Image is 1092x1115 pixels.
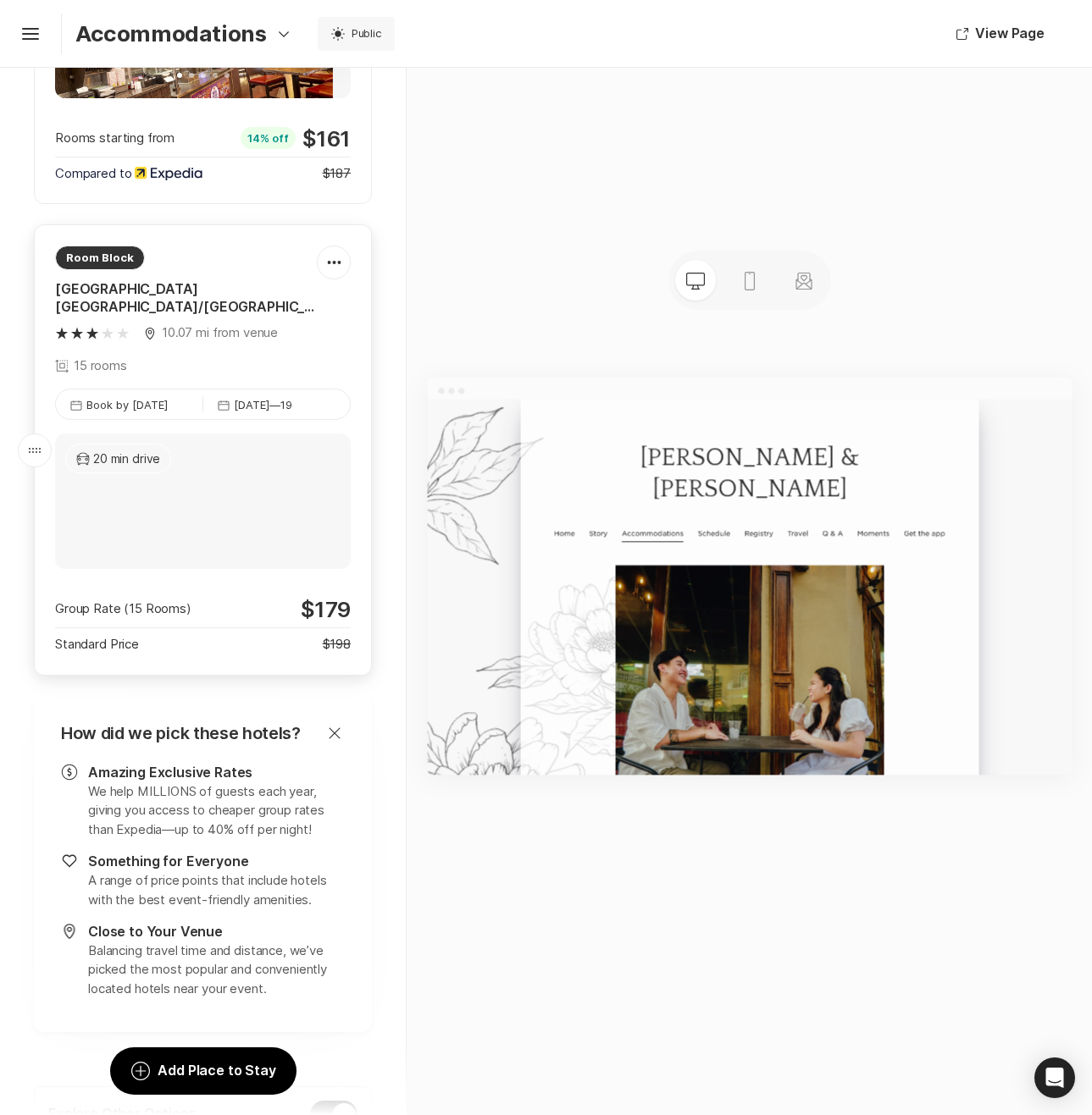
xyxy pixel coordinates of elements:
p: Moments [813,235,874,272]
p: 14% off [241,127,296,149]
p: Public [352,25,382,41]
div: Balancing travel time and distance, we’ve picked the most popular and conveniently located hotels... [88,941,345,999]
div: Room Block [55,246,145,269]
p: 10.07 mi from venue [162,323,278,343]
div: Amazing Exclusive Rates [88,764,345,782]
p: Rooms starting from [55,129,175,148]
p: Schedule [512,235,573,272]
p: Accommodations [75,20,267,47]
p: Registry [600,235,654,272]
p: Home [240,235,279,272]
p: Compared to [55,164,202,184]
button: Visibility [318,17,396,51]
p: Q & A [747,235,786,272]
p: $161 [241,125,351,152]
p: [PERSON_NAME] & [PERSON_NAME] [305,81,915,200]
p: 20 min drive [93,450,160,467]
div: A range of price points that include hotels with the best event-friendly amenities. [88,871,345,909]
div: Open Intercom Messenger [1034,1057,1075,1098]
svg: Preview mobile [740,271,760,291]
a: Get the app [901,234,980,273]
div: [GEOGRAPHIC_DATA] [GEOGRAPHIC_DATA]/[GEOGRAPHIC_DATA] [55,280,317,317]
p: Story [306,235,341,272]
svg: Preview matching stationery [794,271,814,291]
button: View Page [936,14,1065,54]
div: Something for Everyone [88,853,345,871]
p: Book by [DATE] [86,397,168,412]
a: Moments [813,234,874,273]
div: How did we pick these hotels? [61,723,301,743]
div: Close to Your Venue [88,923,345,941]
p: $ 179 [301,596,351,622]
a: Registry [600,234,654,273]
p: [DATE] — 19 [234,397,292,412]
p: Group Rate (15 Rooms) [55,599,191,619]
div: 15 rooms [55,356,127,376]
p: Standard Price [55,635,139,654]
p: $187 [323,164,351,184]
svg: Preview desktop [685,271,706,291]
p: $ 198 [323,635,351,654]
p: Travel [681,235,720,272]
a: Accommodations [368,234,485,273]
p: Get the app [901,235,980,272]
div: We help MILLIONS of guests each year, giving you access to cheaper group rates than Expedia—up to... [88,782,345,840]
a: Home [240,234,279,273]
p: Accommodations [368,235,485,272]
button: Add Place to Stay [110,1047,296,1095]
a: Schedule [512,234,573,273]
a: Story [306,234,341,273]
a: Q & A [747,234,786,273]
a: Travel [681,234,720,273]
